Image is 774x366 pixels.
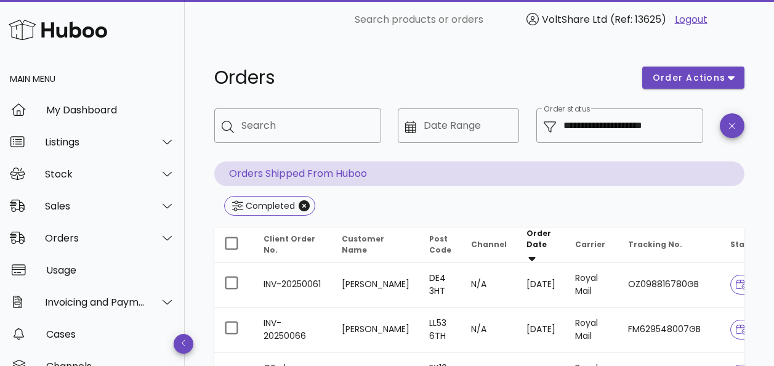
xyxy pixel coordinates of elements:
td: LL53 6TH [419,307,461,352]
span: Client Order No. [264,234,315,255]
p: Orders Shipped From Huboo [214,161,744,186]
th: Tracking No. [618,228,720,262]
button: Close [299,200,310,211]
span: Carrier [575,239,605,250]
span: Tracking No. [628,239,682,250]
td: INV-20250066 [254,307,332,352]
td: Royal Mail [565,262,618,307]
span: Channel [471,239,507,250]
td: N/A [461,307,517,352]
td: [DATE] [517,262,565,307]
span: Status [730,239,767,250]
img: Huboo Logo [9,17,107,43]
span: Order Date [526,228,551,250]
td: DE4 3HT [419,262,461,307]
td: [DATE] [517,307,565,352]
th: Client Order No. [254,228,332,262]
div: Listings [45,136,145,148]
div: My Dashboard [46,104,175,116]
div: Cases [46,328,175,340]
th: Order Date: Sorted descending. Activate to remove sorting. [517,228,565,262]
span: (Ref: 13625) [610,12,666,26]
span: order actions [652,71,726,84]
div: Invoicing and Payments [45,296,145,308]
td: [PERSON_NAME] [332,262,419,307]
td: Royal Mail [565,307,618,352]
a: Logout [675,12,707,27]
label: Order status [544,105,590,114]
button: order actions [642,67,744,89]
td: FM629548007GB [618,307,720,352]
td: INV-20250061 [254,262,332,307]
th: Channel [461,228,517,262]
div: Stock [45,168,145,180]
span: Customer Name [342,234,384,255]
th: Post Code [419,228,461,262]
h1: Orders [214,67,627,89]
span: Post Code [429,234,451,255]
div: Usage [46,264,175,276]
td: N/A [461,262,517,307]
div: Sales [45,200,145,212]
th: Carrier [565,228,618,262]
td: OZ098816780GB [618,262,720,307]
div: Completed [243,200,295,212]
div: Orders [45,232,145,244]
th: Customer Name [332,228,419,262]
td: [PERSON_NAME] [332,307,419,352]
span: VoltShare Ltd [542,12,607,26]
